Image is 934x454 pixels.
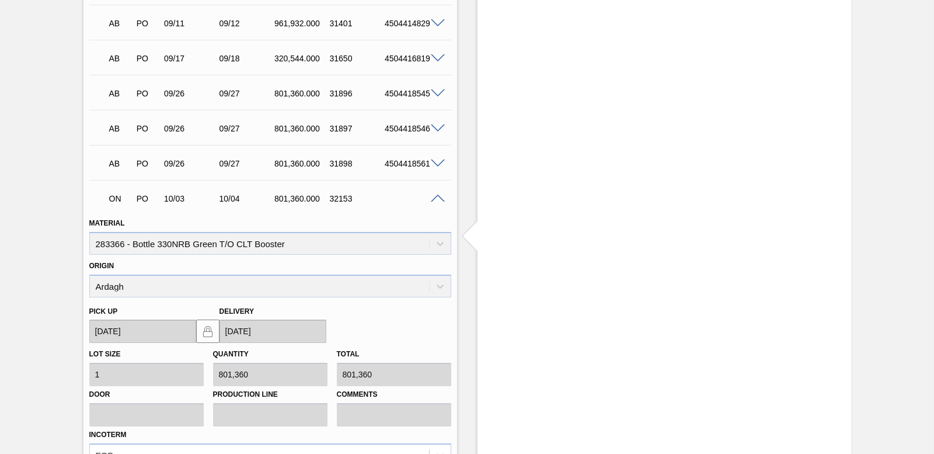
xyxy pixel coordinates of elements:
[382,124,442,133] div: 4504418546
[217,54,277,63] div: 09/18/2025
[89,262,114,270] label: Origin
[271,124,332,133] div: 801,360.000
[213,386,327,403] label: Production Line
[219,307,255,316] label: Delivery
[327,194,388,203] div: 32153
[161,194,222,203] div: 10/03/2025
[161,54,222,63] div: 09/17/2025
[337,350,360,358] label: Total
[89,307,118,316] label: Pick up
[106,151,134,176] div: Awaiting Billing
[89,386,204,403] label: Door
[327,89,388,98] div: 31896
[134,19,162,28] div: Purchase order
[217,159,277,168] div: 09/27/2025
[382,159,442,168] div: 4504418561
[109,89,131,98] p: AB
[109,194,131,203] p: ON
[134,194,162,203] div: Purchase order
[89,320,196,343] input: mm/dd/yyyy
[327,19,388,28] div: 31401
[106,11,134,36] div: Awaiting Billing
[271,19,332,28] div: 961,932.000
[217,124,277,133] div: 09/27/2025
[271,159,332,168] div: 801,360.000
[134,124,162,133] div: Purchase order
[89,431,127,439] label: Incoterm
[109,19,131,28] p: AB
[134,159,162,168] div: Purchase order
[106,116,134,141] div: Awaiting Billing
[382,89,442,98] div: 4504418545
[109,124,131,133] p: AB
[217,19,277,28] div: 09/12/2025
[271,89,332,98] div: 801,360.000
[161,159,222,168] div: 09/26/2025
[327,54,388,63] div: 31650
[217,194,277,203] div: 10/04/2025
[134,89,162,98] div: Purchase order
[109,159,131,168] p: AB
[106,81,134,106] div: Awaiting Billing
[219,320,326,343] input: mm/dd/yyyy
[201,324,215,338] img: locked
[106,46,134,71] div: Awaiting Billing
[161,19,222,28] div: 09/11/2025
[217,89,277,98] div: 09/27/2025
[271,54,332,63] div: 320,544.000
[327,124,388,133] div: 31897
[337,386,451,403] label: Comments
[89,350,121,358] label: Lot size
[161,89,222,98] div: 09/26/2025
[106,186,134,212] div: Negotiating Order
[161,124,222,133] div: 09/26/2025
[89,219,125,227] label: Material
[382,54,442,63] div: 4504416819
[196,320,219,343] button: locked
[327,159,388,168] div: 31898
[109,54,131,63] p: AB
[271,194,332,203] div: 801,360.000
[382,19,442,28] div: 4504414829
[134,54,162,63] div: Purchase order
[213,350,249,358] label: Quantity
